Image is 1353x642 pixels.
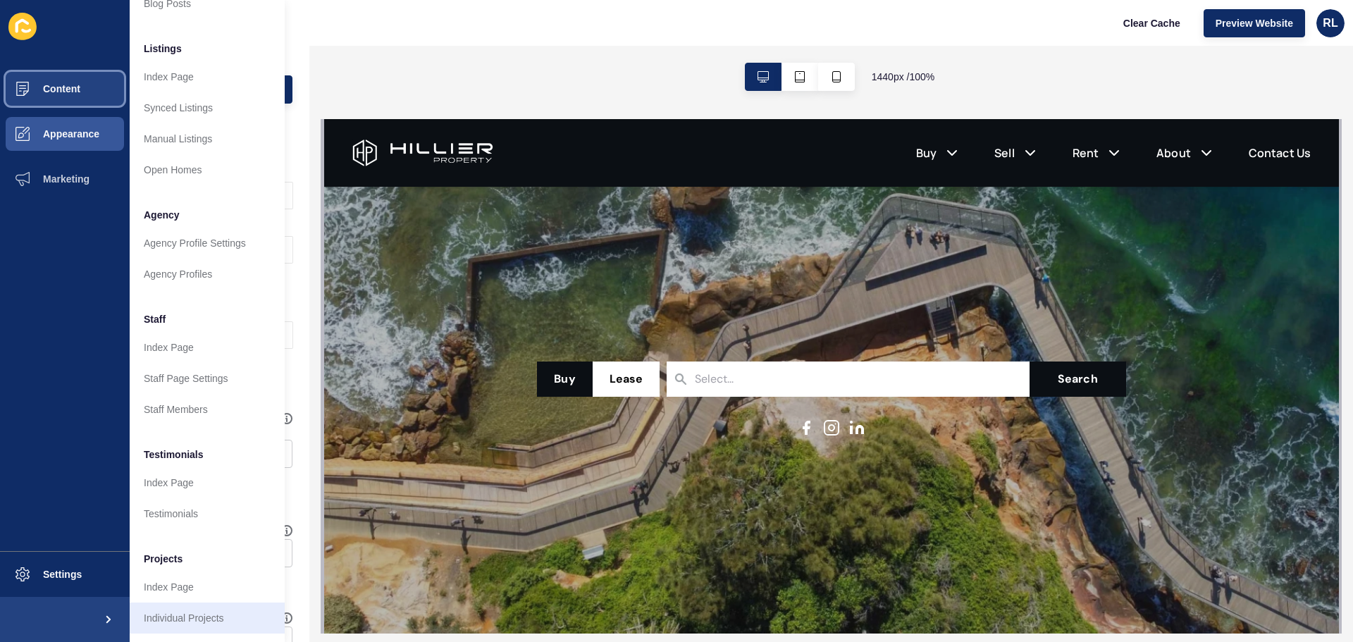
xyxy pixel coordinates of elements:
span: Listings [144,42,182,56]
a: Index Page [130,572,285,603]
button: Preview Website [1204,9,1305,37]
button: Buy [213,242,268,278]
a: Agency Profiles [130,259,285,290]
button: Clear Cache [1111,9,1192,37]
span: Preview Website [1216,16,1293,30]
span: 1440 px / 100 % [872,70,935,84]
a: Index Page [130,332,285,363]
a: Open Homes [130,154,285,185]
a: Staff Page Settings [130,363,285,394]
a: Index Page [130,61,285,92]
button: Search [705,242,801,278]
a: Synced Listings [130,92,285,123]
span: Agency [144,208,180,222]
span: RL [1323,16,1337,30]
a: Agency Profile Settings [130,228,285,259]
a: About [832,25,867,42]
span: Clear Cache [1123,16,1180,30]
img: Company logo [28,14,169,54]
a: Manual Listings [130,123,285,154]
a: Staff Members [130,394,285,425]
span: Projects [144,552,183,566]
input: Select... [371,251,441,269]
a: Index Page [130,467,285,498]
a: Testimonials [130,498,285,529]
a: Individual Projects [130,603,285,634]
a: Rent [748,25,775,42]
span: Staff [144,312,166,326]
button: Lease [268,242,335,278]
span: Testimonials [144,447,204,462]
a: Buy [592,25,612,42]
a: Sell [670,25,691,42]
a: Contact Us [925,25,987,42]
